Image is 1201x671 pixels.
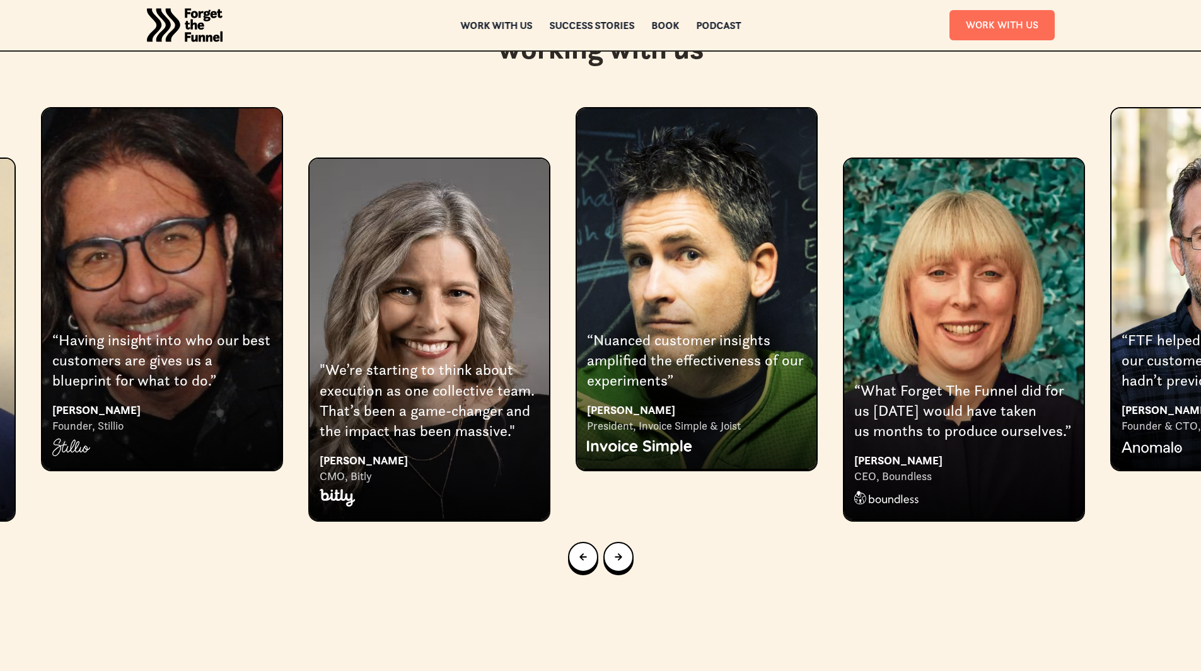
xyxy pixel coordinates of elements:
[854,381,1074,442] div: “What Forget The Funnel did for us [DATE] would have taken us months to produce ourselves.”
[320,452,539,469] div: [PERSON_NAME]
[949,10,1055,40] a: Work With Us
[587,401,806,418] div: [PERSON_NAME]
[320,360,539,442] div: "We’re starting to think about execution as one collective team. That’s been a game-changer and t...
[549,21,634,30] a: Success Stories
[52,330,272,391] div: “Having insight into who our best customers are gives us a blueprint for what to do.”
[576,107,818,470] div: 6 of 8
[854,469,1074,484] div: CEO, Boundless
[587,418,806,433] div: President, Invoice Simple & Joist
[843,107,1085,520] div: 7 of 8
[696,21,741,30] a: Podcast
[651,21,679,30] a: Book
[603,542,634,572] a: Next slide
[41,107,283,470] div: 4 of 8
[854,452,1074,469] div: [PERSON_NAME]
[320,469,539,484] div: CMO, Bitly
[460,21,532,30] a: Work with us
[587,330,806,391] div: “Nuanced customer insights amplified the effectiveness of our experiments”
[308,107,550,520] div: 5 of 8
[568,542,598,572] a: Previous slide
[52,418,272,433] div: Founder, Stillio
[52,401,272,418] div: [PERSON_NAME]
